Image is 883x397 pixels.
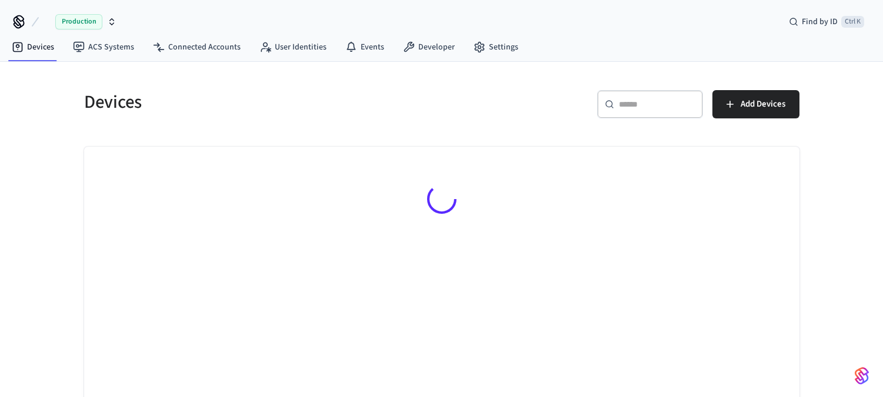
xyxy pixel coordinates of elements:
button: Add Devices [712,90,799,118]
span: Production [55,14,102,29]
a: User Identities [250,37,336,58]
a: Devices [2,37,64,58]
a: Developer [394,37,464,58]
span: Find by ID [802,16,838,28]
img: SeamLogoGradient.69752ec5.svg [855,366,869,385]
a: Events [336,37,394,58]
div: Find by IDCtrl K [779,11,874,32]
a: ACS Systems [64,37,144,58]
span: Ctrl K [841,16,864,28]
a: Settings [464,37,528,58]
a: Connected Accounts [144,37,250,58]
span: Add Devices [741,97,785,112]
h5: Devices [84,90,435,114]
